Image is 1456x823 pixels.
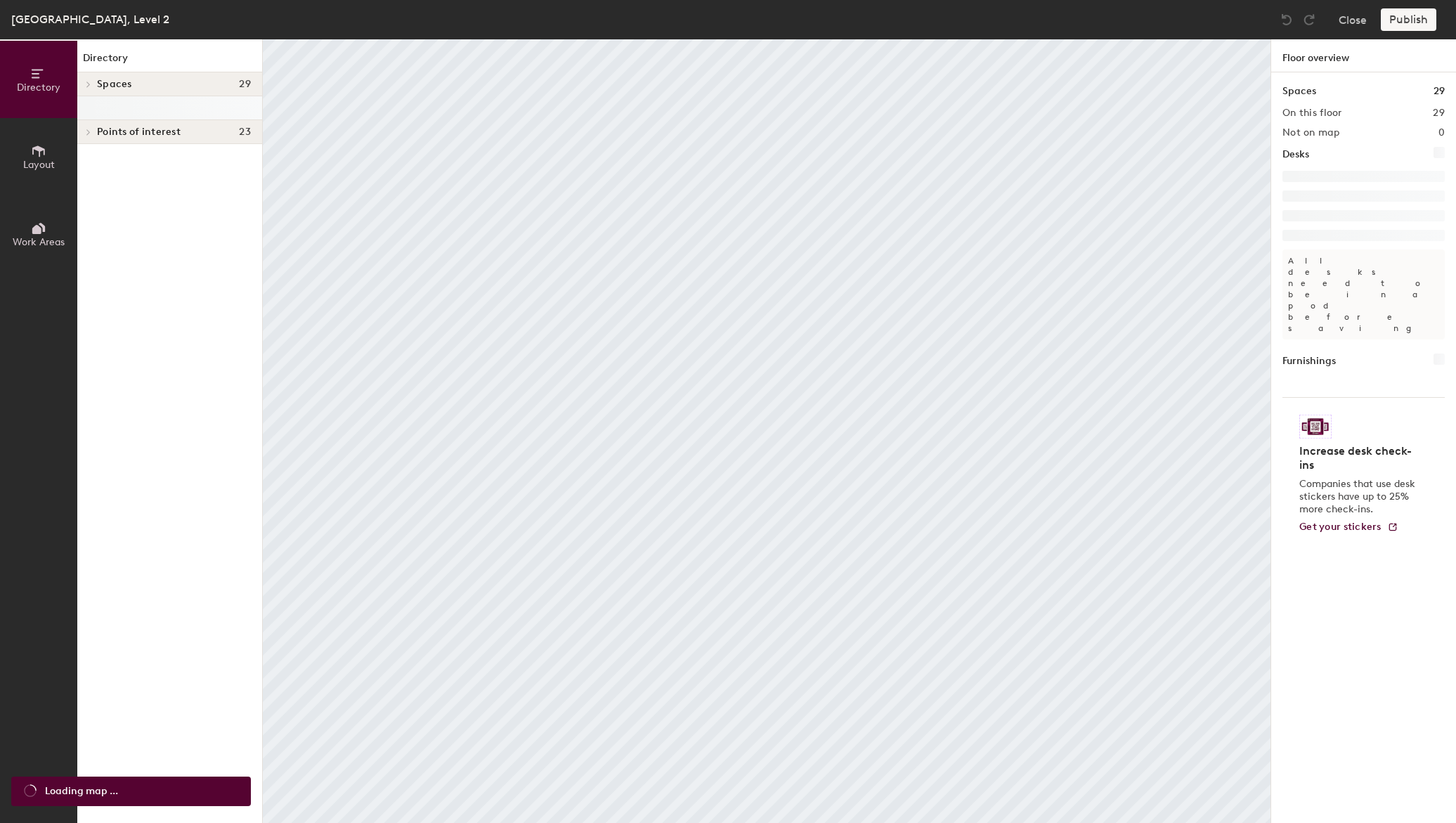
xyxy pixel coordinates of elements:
button: Close [1339,8,1367,31]
span: Work Areas [13,236,65,248]
h1: Spaces [1282,84,1316,99]
span: Loading map ... [45,784,118,799]
span: Layout [23,159,55,171]
a: Get your stickers [1299,521,1398,533]
img: Sticker logo [1299,415,1332,439]
h2: 29 [1433,108,1445,119]
span: Spaces [97,79,132,90]
h4: Increase desk check-ins [1299,444,1419,472]
h1: Floor overview [1271,39,1456,72]
h2: On this floor [1282,108,1342,119]
span: Directory [17,82,60,93]
span: 23 [239,127,251,138]
h1: Directory [77,51,262,72]
h1: Desks [1282,147,1309,162]
span: 29 [239,79,251,90]
img: Undo [1280,13,1294,27]
canvas: Map [263,39,1270,823]
h2: 0 [1438,127,1445,138]
span: Get your stickers [1299,521,1382,533]
p: All desks need to be in a pod before saving [1282,250,1445,339]
div: [GEOGRAPHIC_DATA], Level 2 [11,11,169,28]
p: Companies that use desk stickers have up to 25% more check-ins. [1299,478,1419,516]
img: Redo [1302,13,1316,27]
span: Points of interest [97,127,181,138]
h1: 29 [1434,84,1445,99]
h1: Furnishings [1282,354,1336,369]
h2: Not on map [1282,127,1339,138]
